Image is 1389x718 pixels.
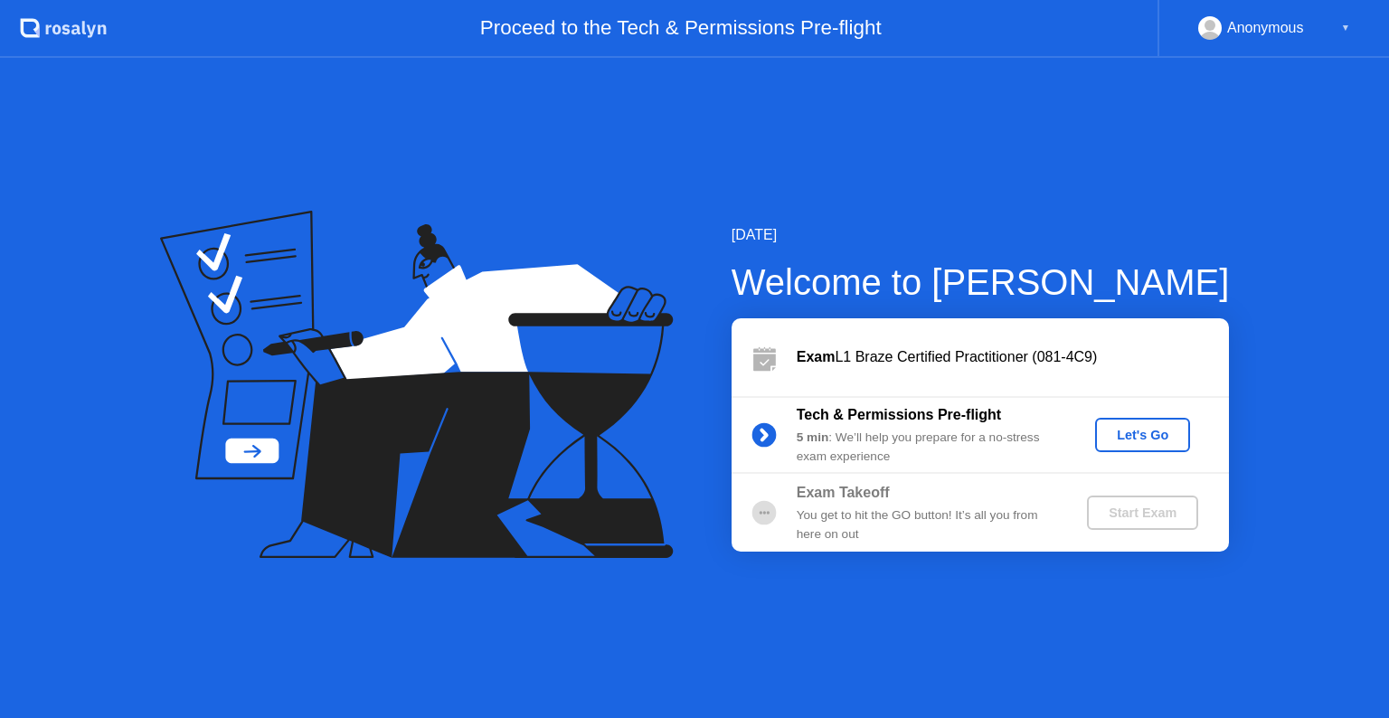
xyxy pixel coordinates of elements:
div: Let's Go [1102,428,1183,442]
div: [DATE] [732,224,1230,246]
div: You get to hit the GO button! It’s all you from here on out [797,506,1057,543]
div: Anonymous [1227,16,1304,40]
div: ▼ [1341,16,1350,40]
div: : We’ll help you prepare for a no-stress exam experience [797,429,1057,466]
button: Let's Go [1095,418,1190,452]
div: L1 Braze Certified Practitioner (081-4C9) [797,346,1229,368]
b: Exam Takeoff [797,485,890,500]
button: Start Exam [1087,496,1198,530]
b: 5 min [797,430,829,444]
b: Tech & Permissions Pre-flight [797,407,1001,422]
div: Start Exam [1094,505,1191,520]
div: Welcome to [PERSON_NAME] [732,255,1230,309]
b: Exam [797,349,836,364]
